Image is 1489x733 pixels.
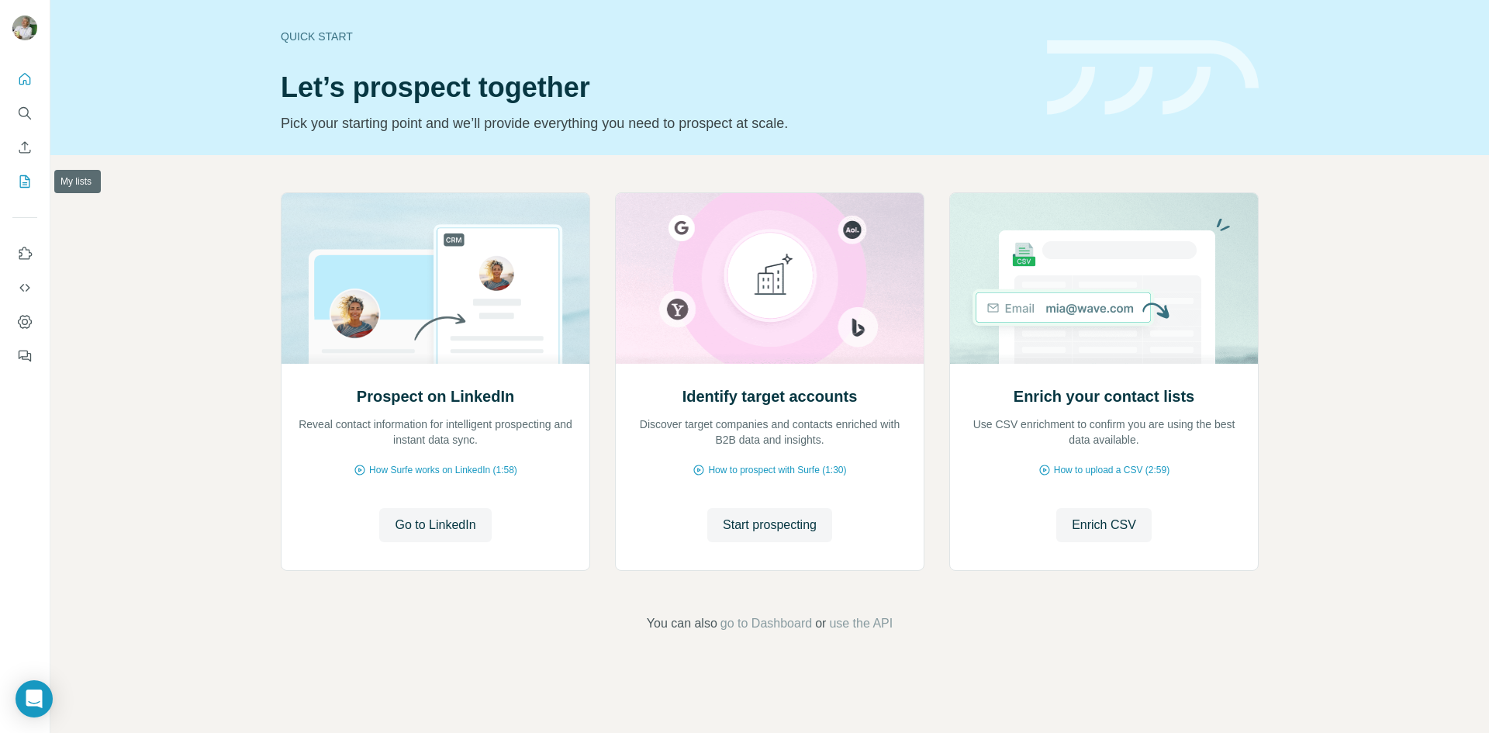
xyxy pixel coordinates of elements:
[12,342,37,370] button: Feedback
[12,308,37,336] button: Dashboard
[12,240,37,268] button: Use Surfe on LinkedIn
[707,508,832,542] button: Start prospecting
[1072,516,1136,534] span: Enrich CSV
[357,386,514,407] h2: Prospect on LinkedIn
[682,386,858,407] h2: Identify target accounts
[708,463,846,477] span: How to prospect with Surfe (1:30)
[16,680,53,717] div: Open Intercom Messenger
[1047,40,1259,116] img: banner
[1014,386,1194,407] h2: Enrich your contact lists
[281,72,1028,103] h1: Let’s prospect together
[395,516,475,534] span: Go to LinkedIn
[281,112,1028,134] p: Pick your starting point and we’ll provide everything you need to prospect at scale.
[281,29,1028,44] div: Quick start
[12,274,37,302] button: Use Surfe API
[369,463,517,477] span: How Surfe works on LinkedIn (1:58)
[720,614,812,633] button: go to Dashboard
[723,516,817,534] span: Start prospecting
[297,417,574,448] p: Reveal contact information for intelligent prospecting and instant data sync.
[815,614,826,633] span: or
[12,99,37,127] button: Search
[1056,508,1152,542] button: Enrich CSV
[647,614,717,633] span: You can also
[829,614,893,633] button: use the API
[12,65,37,93] button: Quick start
[12,16,37,40] img: Avatar
[631,417,908,448] p: Discover target companies and contacts enriched with B2B data and insights.
[949,193,1259,364] img: Enrich your contact lists
[966,417,1242,448] p: Use CSV enrichment to confirm you are using the best data available.
[1054,463,1169,477] span: How to upload a CSV (2:59)
[12,168,37,195] button: My lists
[281,193,590,364] img: Prospect on LinkedIn
[12,133,37,161] button: Enrich CSV
[615,193,924,364] img: Identify target accounts
[379,508,491,542] button: Go to LinkedIn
